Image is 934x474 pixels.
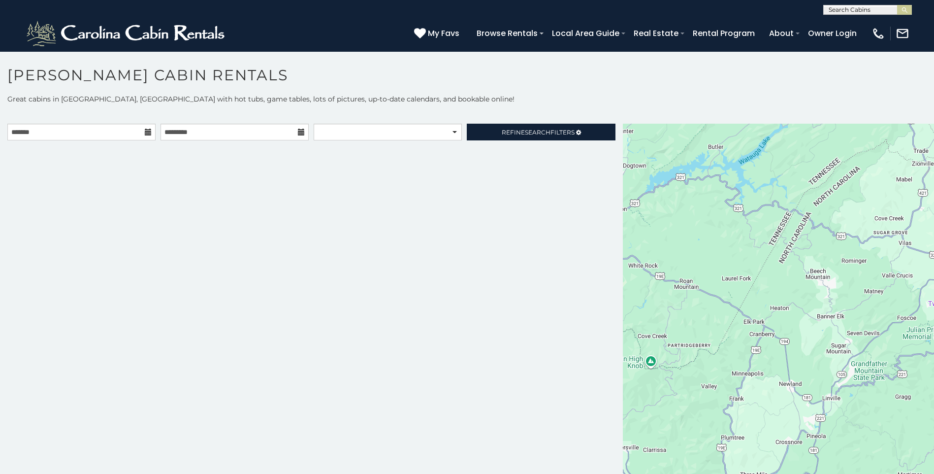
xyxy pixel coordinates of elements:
a: My Favs [414,27,462,40]
img: mail-regular-white.png [896,27,909,40]
a: Local Area Guide [547,25,624,42]
a: About [764,25,799,42]
a: Real Estate [629,25,683,42]
span: Refine Filters [502,129,575,136]
span: My Favs [428,27,459,39]
span: Search [525,129,550,136]
a: Owner Login [803,25,862,42]
a: Browse Rentals [472,25,543,42]
img: White-1-2.png [25,19,229,48]
a: Rental Program [688,25,760,42]
img: phone-regular-white.png [871,27,885,40]
a: RefineSearchFilters [467,124,615,140]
